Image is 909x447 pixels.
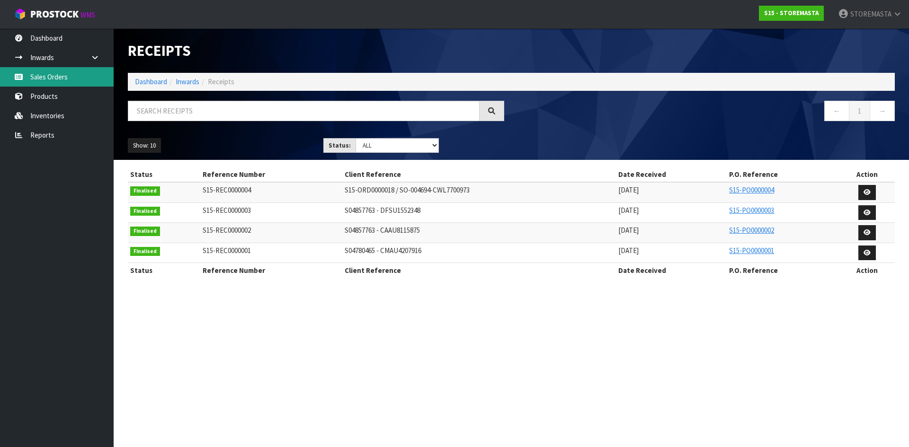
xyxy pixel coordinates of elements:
a: → [870,101,895,121]
span: S15-REC0000001 [203,246,251,255]
span: [DATE] [618,226,639,235]
span: Finalised [130,207,160,216]
span: S15-ORD0000018 / SO-004694-CWL7700973 [345,185,470,194]
span: [DATE] [618,185,639,194]
th: Client Reference [342,263,616,278]
input: Search receipts [128,101,480,121]
h1: Receipts [128,43,504,59]
span: Finalised [130,227,160,236]
a: 1 [849,101,870,121]
img: cube-alt.png [14,8,26,20]
th: Date Received [616,263,727,278]
button: Show: 10 [128,138,161,153]
th: Reference Number [200,263,342,278]
span: S04857763 - DFSU1552348 [345,206,420,215]
a: Inwards [176,77,199,86]
span: S15-REC0000003 [203,206,251,215]
a: ← [824,101,849,121]
strong: S15 - STOREMASTA [764,9,819,17]
span: S04780465 - CMAU4207916 [345,246,421,255]
span: S15-REC0000002 [203,226,251,235]
span: S15-REC0000004 [203,185,251,194]
th: Action [840,263,895,278]
span: [DATE] [618,246,639,255]
th: P.O. Reference [727,167,840,182]
nav: Page navigation [518,101,895,124]
th: Status [128,167,200,182]
a: S15-PO0000002 [729,226,774,235]
small: WMS [80,10,95,19]
span: Finalised [130,247,160,256]
strong: Status: [329,141,351,149]
th: Action [840,167,895,182]
span: ProStock [30,8,79,20]
a: Dashboard [135,77,167,86]
span: Receipts [208,77,234,86]
th: P.O. Reference [727,263,840,278]
a: S15-PO0000004 [729,185,774,194]
a: S15-PO0000001 [729,246,774,255]
span: S04857763 - CAAU8115875 [345,226,420,235]
span: [DATE] [618,206,639,215]
a: S15-PO0000003 [729,206,774,215]
span: Finalised [130,186,160,196]
th: Status [128,263,200,278]
th: Date Received [616,167,727,182]
th: Client Reference [342,167,616,182]
th: Reference Number [200,167,342,182]
span: STOREMASTA [850,9,891,18]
